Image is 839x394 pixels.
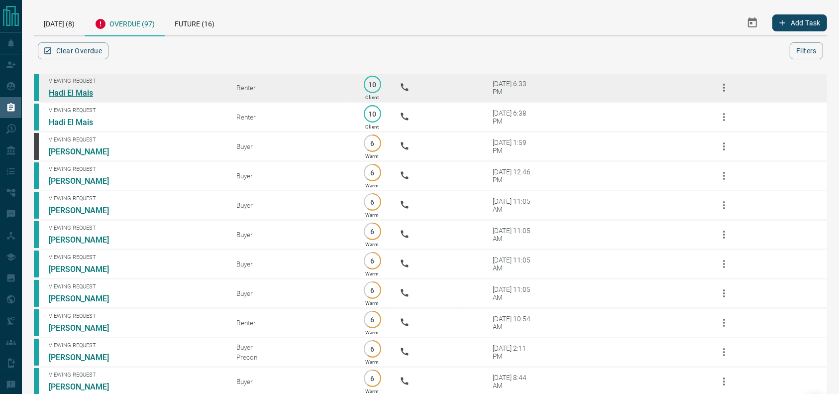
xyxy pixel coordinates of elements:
span: Viewing Request [49,283,221,290]
div: Buyer [236,289,345,297]
div: [DATE] (8) [34,10,85,35]
div: [DATE] 11:05 AM [493,197,535,213]
div: Overdue (97) [85,10,165,36]
span: Viewing Request [49,313,221,319]
p: 6 [369,286,376,294]
p: Client [366,95,379,100]
p: 10 [369,81,376,88]
div: Buyer [236,260,345,268]
div: condos.ca [34,192,39,219]
div: [DATE] 6:33 PM [493,80,535,96]
div: Buyer [236,201,345,209]
div: condos.ca [34,74,39,101]
div: Buyer [236,343,345,351]
p: 6 [369,228,376,235]
div: mrloft.ca [34,133,39,160]
a: [PERSON_NAME] [49,235,123,245]
span: Viewing Request [49,78,221,84]
p: 6 [369,169,376,176]
span: Viewing Request [49,136,221,143]
a: [PERSON_NAME] [49,353,123,362]
a: [PERSON_NAME] [49,264,123,274]
div: [DATE] 8:44 AM [493,374,535,390]
div: [DATE] 11:05 AM [493,256,535,272]
p: Warm [366,183,379,188]
div: Future (16) [165,10,224,35]
span: Viewing Request [49,195,221,202]
p: Warm [366,212,379,218]
div: Renter [236,84,345,92]
p: Client [366,124,379,130]
div: [DATE] 11:05 AM [493,227,535,243]
div: Buyer [236,172,345,180]
div: condos.ca [34,251,39,277]
p: Warm [366,242,379,247]
div: [DATE] 11:05 AM [493,285,535,301]
p: Warm [366,359,379,365]
button: Select Date Range [740,11,764,35]
div: condos.ca [34,221,39,248]
p: Warm [366,153,379,159]
p: Warm [366,271,379,276]
span: Viewing Request [49,342,221,349]
button: Clear Overdue [38,42,108,59]
p: Warm [366,300,379,306]
div: [DATE] 6:38 PM [493,109,535,125]
div: Buyer [236,378,345,386]
span: Viewing Request [49,107,221,114]
div: condos.ca [34,280,39,307]
a: [PERSON_NAME] [49,206,123,215]
p: 6 [369,198,376,206]
a: [PERSON_NAME] [49,382,123,392]
a: [PERSON_NAME] [49,147,123,156]
div: [DATE] 1:59 PM [493,138,535,154]
div: Renter [236,113,345,121]
div: Precon [236,353,345,361]
div: [DATE] 2:11 PM [493,344,535,360]
a: [PERSON_NAME] [49,176,123,186]
span: Viewing Request [49,225,221,231]
a: [PERSON_NAME] [49,323,123,333]
p: 6 [369,316,376,323]
p: 10 [369,110,376,118]
span: Viewing Request [49,254,221,261]
div: Buyer [236,142,345,150]
div: Renter [236,319,345,327]
div: condos.ca [34,339,39,366]
div: condos.ca [34,104,39,131]
div: [DATE] 10:54 AM [493,315,535,331]
a: Hadi El Mais [49,118,123,127]
a: Hadi El Mais [49,88,123,98]
p: 6 [369,257,376,264]
span: Viewing Request [49,372,221,378]
button: Filters [790,42,823,59]
p: 6 [369,345,376,353]
p: 6 [369,139,376,147]
button: Add Task [772,14,827,31]
div: Buyer [236,231,345,239]
p: 6 [369,375,376,382]
a: [PERSON_NAME] [49,294,123,303]
div: condos.ca [34,162,39,189]
div: condos.ca [34,309,39,336]
p: Warm [366,330,379,335]
div: [DATE] 12:46 PM [493,168,535,184]
p: Warm [366,389,379,394]
span: Viewing Request [49,166,221,172]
